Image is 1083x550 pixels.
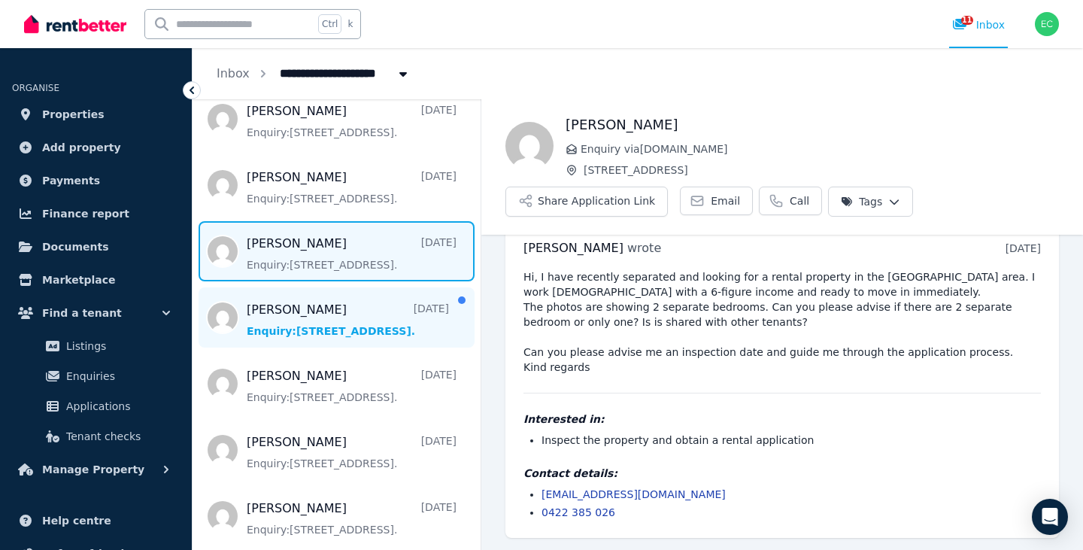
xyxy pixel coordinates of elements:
[247,235,457,272] a: [PERSON_NAME][DATE]Enquiry:[STREET_ADDRESS].
[759,187,822,215] a: Call
[42,271,115,289] span: Marketplace
[247,301,449,339] a: [PERSON_NAME][DATE]Enquiry:[STREET_ADDRESS].
[18,391,174,421] a: Applications
[627,241,661,255] span: wrote
[247,433,457,471] a: [PERSON_NAME][DATE]Enquiry:[STREET_ADDRESS].
[42,138,121,156] span: Add property
[247,169,457,206] a: [PERSON_NAME][DATE]Enquiry:[STREET_ADDRESS].
[247,500,457,537] a: [PERSON_NAME][DATE]Enquiry:[STREET_ADDRESS].
[42,205,129,223] span: Finance report
[42,105,105,123] span: Properties
[680,187,753,215] a: Email
[42,512,111,530] span: Help centre
[790,193,809,208] span: Call
[584,163,1059,178] span: [STREET_ADDRESS]
[217,66,250,81] a: Inbox
[581,141,1059,156] span: Enquiry via [DOMAIN_NAME]
[541,433,1041,448] li: Inspect the property and obtain a rental application
[1035,12,1059,36] img: ERIC CHEN
[247,102,457,140] a: [PERSON_NAME][DATE]Enquiry:[STREET_ADDRESS].
[12,83,59,93] span: ORGANISE
[24,13,126,35] img: RentBetter
[347,18,353,30] span: k
[12,132,180,163] a: Add property
[193,48,435,99] nav: Breadcrumb
[1032,499,1068,535] div: Open Intercom Messenger
[952,17,1005,32] div: Inbox
[42,304,122,322] span: Find a tenant
[828,187,913,217] button: Tags
[12,265,180,295] a: Marketplace
[66,367,168,385] span: Enquiries
[523,269,1041,375] pre: Hi, I have recently separated and looking for a rental property in the [GEOGRAPHIC_DATA] area. I ...
[18,331,174,361] a: Listings
[12,454,180,485] button: Manage Property
[247,367,457,405] a: [PERSON_NAME][DATE]Enquiry:[STREET_ADDRESS].
[66,427,168,445] span: Tenant checks
[523,466,1041,481] h4: Contact details:
[505,122,554,170] img: Ankur Sarawal
[18,361,174,391] a: Enquiries
[1006,242,1041,254] time: [DATE]
[12,298,180,328] button: Find a tenant
[841,194,882,209] span: Tags
[12,506,180,536] a: Help centre
[523,241,623,255] span: [PERSON_NAME]
[66,397,168,415] span: Applications
[12,166,180,196] a: Payments
[42,460,144,479] span: Manage Property
[505,187,668,217] button: Share Application Link
[318,14,341,34] span: Ctrl
[12,199,180,229] a: Finance report
[541,488,726,500] a: [EMAIL_ADDRESS][DOMAIN_NAME]
[18,421,174,451] a: Tenant checks
[66,337,168,355] span: Listings
[541,506,615,518] a: 0422 385 026
[42,238,109,256] span: Documents
[523,412,1041,427] h4: Interested in:
[961,16,973,25] span: 11
[42,172,100,190] span: Payments
[12,99,180,129] a: Properties
[711,193,740,208] span: Email
[566,114,1059,135] h1: [PERSON_NAME]
[12,232,180,262] a: Documents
